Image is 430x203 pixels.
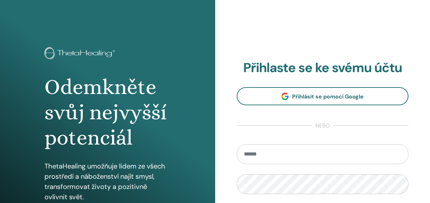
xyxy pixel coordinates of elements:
[44,75,171,151] h1: Odemkněte svůj nejvyšší potenciál
[292,93,364,100] span: Přihlásit se pomocí Google
[44,161,171,202] p: ThetaHealing umožňuje lidem ze všech prostředí a náboženství najít smysl, transformovat životy a ...
[237,87,409,105] a: Přihlásit se pomocí Google
[312,122,333,130] span: nebo
[237,60,409,76] h2: Přihlaste se ke svému účtu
